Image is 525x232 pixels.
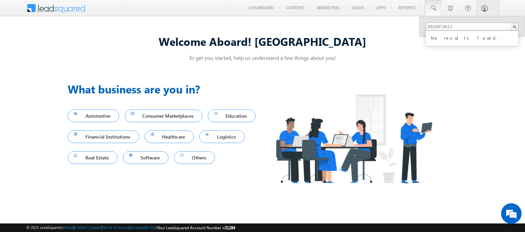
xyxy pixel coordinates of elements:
[74,132,133,141] span: Financial Institutions
[429,33,521,42] div: No results found.
[131,111,197,120] span: Consumer Marketplaces
[68,81,262,97] h3: What business are you in?
[214,111,250,120] span: Education
[26,224,235,231] span: © 2025 LeadSquared | | | | |
[180,153,209,162] span: Others
[205,132,239,141] span: Logistics
[130,225,156,230] a: Acceptable Use
[9,63,125,175] textarea: Type your message and hit 'Enter'
[103,225,129,230] a: Terms of Service
[74,153,111,162] span: Real Estate
[93,181,124,190] em: Start Chat
[68,34,457,49] div: Welcome Aboard! [GEOGRAPHIC_DATA]
[75,225,102,230] a: Contact Support
[12,36,29,45] img: d_60004797649_company_0_60004797649
[64,225,73,230] a: About
[68,54,457,61] p: To get you started, help us understand a few things about you!
[151,132,188,141] span: Healthcare
[36,36,115,45] div: Chat with us now
[129,153,163,162] span: Software
[426,23,519,31] input: Search Leads
[157,225,235,230] span: Your Leadsquared Account Number is
[74,111,113,120] span: Automotive
[225,225,235,230] span: 51284
[112,3,129,20] div: Minimize live chat window
[262,81,445,197] img: Industry.png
